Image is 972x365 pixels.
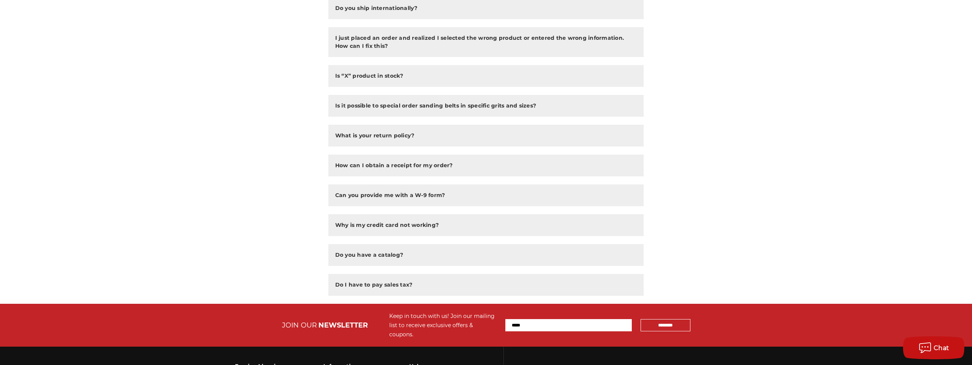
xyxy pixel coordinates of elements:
h2: I just placed an order and realized I selected the wrong product or entered the wrong information... [335,34,637,50]
h2: Is it possible to special order sanding belts in specific grits and sizes? [335,102,536,110]
button: Is it possible to special order sanding belts in specific grits and sizes? [328,95,644,117]
h2: Is “X” product in stock? [335,72,403,80]
button: I just placed an order and realized I selected the wrong product or entered the wrong information... [328,27,644,57]
button: Chat [903,336,964,359]
span: NEWSLETTER [318,321,368,329]
button: Do you have a catalog? [328,244,644,266]
h2: Do you ship internationally? [335,4,418,12]
h2: Do I have to pay sales tax? [335,281,413,289]
h2: Can you provide me with a W-9 form? [335,191,445,199]
button: Why is my credit card not working? [328,214,644,236]
h2: What is your return policy? [335,132,415,140]
button: Do I have to pay sales tax? [328,274,644,296]
button: How can I obtain a receipt for my order? [328,155,644,176]
button: Is “X” product in stock? [328,65,644,87]
h2: Do you have a catalog? [335,251,403,259]
span: Chat [934,344,949,352]
h2: How can I obtain a receipt for my order? [335,161,453,169]
button: What is your return policy? [328,125,644,147]
div: Keep in touch with us! Join our mailing list to receive exclusive offers & coupons. [389,311,498,339]
span: JOIN OUR [282,321,317,329]
h2: Why is my credit card not working? [335,221,439,229]
button: Can you provide me with a W-9 form? [328,184,644,206]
